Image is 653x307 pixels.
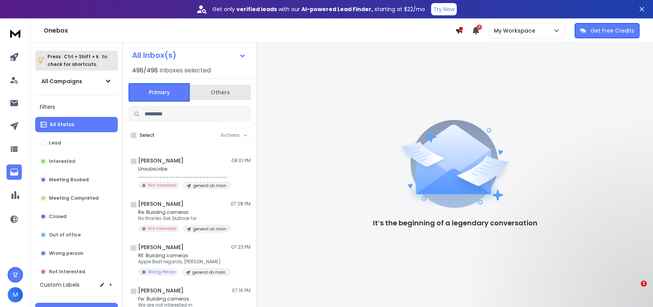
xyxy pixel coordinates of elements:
p: ________________________________ From: [PERSON_NAME] Sent: [138,172,230,178]
span: 498 / 498 [132,66,158,75]
button: Try Now [431,3,457,15]
button: Lead [35,135,118,151]
h1: Onebox [44,26,455,35]
p: My Workspace [494,27,538,34]
button: Not Interested [35,264,118,279]
p: Unsubscribe [138,166,230,172]
p: RE: Building cameras [138,253,230,259]
p: general ob main [193,226,226,232]
h1: [PERSON_NAME] [138,243,184,251]
h3: Custom Labels [40,281,80,289]
p: Wrong person [49,250,83,256]
button: Meeting Booked [35,172,118,187]
button: Get Free Credits [575,23,640,38]
h3: Filters [35,102,118,112]
p: Meeting Booked [49,177,89,183]
p: Fw: Building cameras [138,296,230,302]
p: It’s the beginning of a legendary conversation [373,218,537,228]
button: Wrong person [35,246,118,261]
p: Not Interested [49,269,85,275]
p: Out of office [49,232,81,238]
button: Meeting Completed [35,190,118,206]
img: logo [8,26,23,40]
strong: AI-powered Lead Finder, [301,5,373,13]
button: M [8,287,23,302]
p: 07:28 PM [231,201,251,207]
p: Not Interested [148,182,176,188]
p: 08:01 PM [231,158,251,164]
p: Lead [49,140,61,146]
button: Interested [35,154,118,169]
iframe: Intercom live chat [625,281,643,299]
p: 07:23 PM [231,244,251,250]
p: Closed [49,213,67,220]
button: Out of office [35,227,118,243]
p: Press to check for shortcuts. [47,53,107,68]
button: Closed [35,209,118,224]
p: Re: Building cameras [138,209,230,215]
h1: [PERSON_NAME] [138,157,184,164]
p: All Status [50,121,74,128]
strong: verified leads [236,5,277,13]
button: Others [190,84,251,101]
h3: Inboxes selected [160,66,211,75]
p: Meeting Completed [49,195,99,201]
button: Primary [129,83,190,102]
label: Select [140,132,155,138]
p: 07:16 PM [232,287,251,294]
h1: All Inbox(s) [132,51,176,59]
p: Interested [49,158,75,164]
p: Wrong Person [148,269,176,275]
p: general ob main [193,183,226,189]
p: general ob main [192,269,226,275]
p: Apple Best regards, [PERSON_NAME] [138,259,230,265]
h1: [PERSON_NAME] [138,287,184,294]
h1: All Campaigns [41,77,82,85]
p: Get only with our starting at $22/mo [212,5,425,13]
p: Try Now [433,5,454,13]
h1: [PERSON_NAME] [138,200,184,208]
span: 1 [477,25,482,30]
span: 1 [641,281,647,287]
button: All Status [35,117,118,132]
p: Get Free Credits [591,27,634,34]
button: All Inbox(s) [126,48,252,63]
p: No thanks Get Outlook for [138,215,230,222]
button: All Campaigns [35,74,118,89]
span: Ctrl + Shift + k [63,52,100,61]
p: Not Interested [148,226,176,231]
